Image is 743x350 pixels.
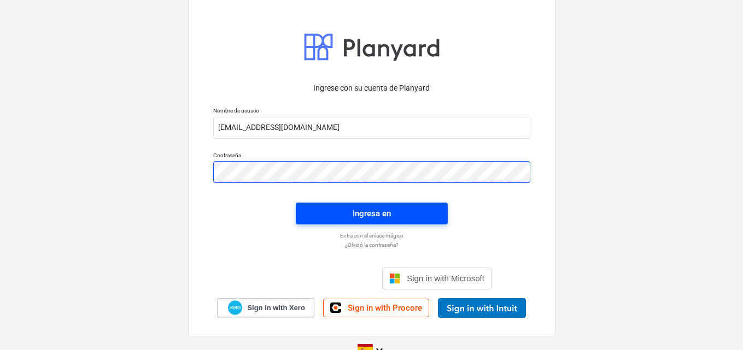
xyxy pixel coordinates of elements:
[353,206,391,221] div: Ingresa en
[247,303,305,313] span: Sign in with Xero
[688,298,743,350] div: Widget de chat
[228,300,242,315] img: Xero logo
[688,298,743,350] iframe: Chat Widget
[213,152,530,161] p: Contraseña
[348,303,422,313] span: Sign in with Procore
[246,266,379,290] iframe: Botón Iniciar sesión con Google
[217,298,314,317] a: Sign in with Xero
[213,82,530,94] p: Ingrese con su cuenta de Planyard
[208,241,536,248] a: ¿Olvidó la contraseña?
[323,299,429,317] a: Sign in with Procore
[296,203,448,224] button: Ingresa en
[407,274,484,283] span: Sign in with Microsoft
[213,107,530,116] p: Nombre de usuario
[389,273,400,284] img: Microsoft logo
[208,232,536,239] a: Entra con el enlace mágico
[213,117,530,139] input: Nombre de usuario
